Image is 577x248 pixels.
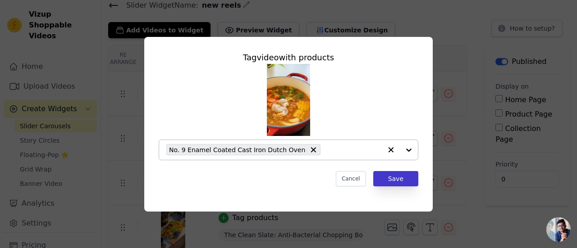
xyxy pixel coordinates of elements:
div: Tag video with products [159,51,418,64]
button: Save [373,171,418,186]
div: Open chat [546,217,571,242]
img: reel-preview-bddef5-66.myshopify.com-3704038242918662944_57306358475.jpeg [267,64,310,136]
span: No. 9 Enamel Coated Cast Iron Dutch Oven [169,144,305,155]
button: Cancel [336,171,366,186]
